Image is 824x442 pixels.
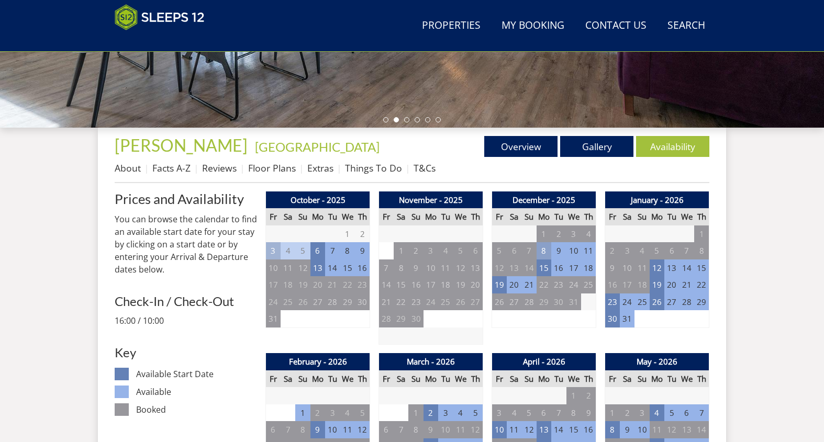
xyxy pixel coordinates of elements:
td: 8 [566,404,581,422]
td: 27 [507,293,521,311]
th: Tu [664,370,679,388]
td: 1 [394,242,408,259]
td: 28 [379,310,394,327]
th: Sa [507,208,521,225]
td: 11 [438,259,453,277]
td: 18 [581,259,596,277]
td: 11 [507,421,521,438]
td: 2 [581,387,596,404]
th: We [680,370,694,388]
th: Th [468,370,483,388]
th: Sa [281,370,295,388]
a: Search [663,14,709,38]
td: 12 [355,421,370,438]
th: Tu [551,208,566,225]
td: 15 [566,421,581,438]
td: 1 [340,225,355,243]
td: 4 [581,225,596,243]
td: 5 [664,404,679,422]
td: 7 [325,242,340,259]
td: 27 [468,293,483,311]
td: 7 [394,421,408,438]
td: 20 [664,276,679,293]
td: 13 [537,421,551,438]
td: 17 [620,276,634,293]
a: Properties [418,14,485,38]
th: Fr [492,208,507,225]
th: Sa [281,208,295,225]
td: 1 [566,387,581,404]
th: Su [521,208,536,225]
td: 20 [468,276,483,293]
td: 14 [325,259,340,277]
td: 19 [492,276,507,293]
th: Sa [620,208,634,225]
a: [PERSON_NAME] [115,135,251,155]
td: 26 [650,293,664,311]
td: 9 [620,421,634,438]
td: 21 [379,293,394,311]
a: T&Cs [414,162,436,174]
th: Su [408,370,423,388]
td: 10 [634,421,649,438]
th: Th [694,370,709,388]
th: Su [521,370,536,388]
td: 14 [379,276,394,293]
a: Prices and Availability [115,191,257,206]
td: 5 [468,404,483,422]
td: 10 [424,259,438,277]
td: 1 [408,404,423,422]
td: 2 [355,225,370,243]
td: 10 [566,242,581,259]
a: Contact Us [581,14,651,38]
td: 25 [581,276,596,293]
td: 9 [551,242,566,259]
td: 25 [634,293,649,311]
th: Fr [605,208,620,225]
td: 5 [492,242,507,259]
span: - [251,139,380,154]
td: 3 [325,404,340,422]
th: Mo [650,208,664,225]
td: 31 [266,310,281,327]
a: Floor Plans [248,162,296,174]
td: 13 [664,259,679,277]
td: 23 [355,276,370,293]
td: 21 [325,276,340,293]
td: 10 [266,259,281,277]
td: 7 [680,242,694,259]
td: 21 [521,276,536,293]
td: 4 [634,242,649,259]
th: Mo [310,370,325,388]
td: 8 [340,242,355,259]
td: 1 [537,225,551,243]
a: [GEOGRAPHIC_DATA] [255,139,380,154]
td: 31 [566,293,581,311]
td: 13 [468,259,483,277]
th: Mo [424,370,438,388]
td: 14 [551,421,566,438]
th: Mo [424,208,438,225]
td: 25 [281,293,295,311]
td: 5 [355,404,370,422]
th: Th [355,208,370,225]
th: Su [295,370,310,388]
td: 14 [680,259,694,277]
th: Su [408,208,423,225]
a: About [115,162,141,174]
td: 15 [694,259,709,277]
td: 30 [408,310,423,327]
td: 3 [634,404,649,422]
td: 13 [507,259,521,277]
th: We [340,208,355,225]
td: 14 [521,259,536,277]
td: 10 [620,259,634,277]
td: 30 [355,293,370,311]
td: 22 [394,293,408,311]
th: May - 2026 [605,353,709,370]
td: 4 [507,404,521,422]
th: We [566,208,581,225]
h3: Check-In / Check-Out [115,294,257,308]
a: Gallery [560,136,633,157]
td: 3 [620,242,634,259]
